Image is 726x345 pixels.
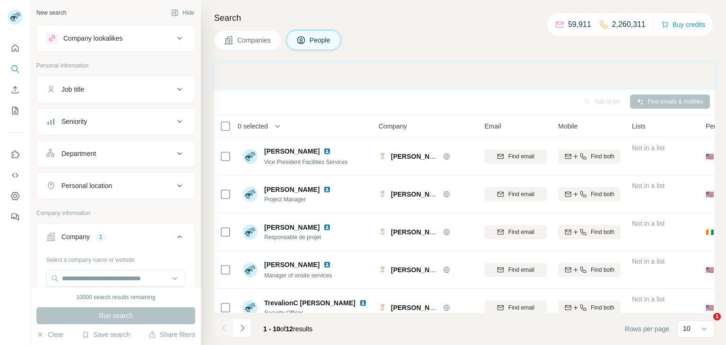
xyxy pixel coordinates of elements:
h4: Search [214,11,715,25]
button: Personal location [37,174,195,197]
p: 2,260,311 [612,19,646,30]
span: [PERSON_NAME] Build and Maintenance [391,190,520,198]
button: Find email [484,187,547,201]
span: Find email [508,152,534,161]
img: LinkedIn logo [323,224,331,231]
img: Avatar [242,300,258,315]
button: Share filters [148,330,195,339]
button: Find email [484,149,547,164]
span: Not in a list [632,144,665,152]
span: Vice President Facilities Services [264,159,348,165]
button: Find both [558,149,621,164]
button: Find both [558,225,621,239]
iframe: Intercom live chat [694,313,717,336]
span: 🇺🇸 [706,265,714,275]
img: LinkedIn logo [323,186,331,193]
p: Personal information [36,61,195,70]
span: results [263,325,312,333]
span: 🇺🇸 [706,152,714,161]
img: Avatar [242,224,258,240]
div: 1 [95,233,106,241]
span: 🇺🇸 [706,190,714,199]
p: 59,911 [568,19,591,30]
button: Company lookalikes [37,27,195,50]
span: [PERSON_NAME] [264,260,320,269]
span: Project Manager [264,195,335,204]
button: Job title [37,78,195,101]
img: Logo of Tross Build and Maintenance [379,304,386,311]
span: Find email [508,190,534,198]
img: LinkedIn logo [359,299,367,307]
span: Find email [508,228,534,236]
div: Seniority [61,117,87,126]
span: 1 [713,313,721,320]
span: Not in a list [632,182,665,190]
span: Lists [632,121,646,131]
button: Enrich CSV [8,81,23,98]
span: Find email [508,303,534,312]
span: 12 [286,325,294,333]
div: Job title [61,85,84,94]
button: Buy credits [661,18,705,31]
button: Find email [484,263,547,277]
button: Find both [558,301,621,315]
span: [PERSON_NAME] Build and Maintenance [391,266,520,274]
button: Company1 [37,225,195,252]
span: [PERSON_NAME] Build and Maintenance [391,153,520,160]
button: Save search [82,330,130,339]
img: Avatar [242,262,258,277]
span: Find email [508,266,534,274]
button: Hide [164,6,201,20]
span: [PERSON_NAME] [264,185,320,194]
span: Not in a list [632,220,665,227]
div: Company [61,232,90,241]
button: Quick start [8,40,23,57]
span: 0 selected [238,121,268,131]
span: Find both [591,190,614,198]
img: Avatar [242,149,258,164]
button: Department [37,142,195,165]
div: Personal location [61,181,112,190]
button: Navigate to next page [233,319,252,337]
span: Find both [591,303,614,312]
button: Clear [36,330,63,339]
span: People [310,35,331,45]
span: Not in a list [632,258,665,265]
span: [PERSON_NAME] [264,224,320,231]
span: 1 - 10 [263,325,280,333]
span: Responsable de projet [264,233,335,241]
iframe: Banner [214,63,715,88]
img: LinkedIn logo [323,261,331,268]
span: Email [484,121,501,131]
span: [PERSON_NAME] Build and Maintenance [391,228,520,236]
img: Logo of Tross Build and Maintenance [379,153,386,160]
div: Company lookalikes [63,34,122,43]
img: Logo of Tross Build and Maintenance [379,266,386,274]
img: LinkedIn logo [323,147,331,155]
span: Not in a list [632,295,665,303]
button: Search [8,60,23,78]
button: Feedback [8,208,23,225]
img: Logo of Tross Build and Maintenance [379,228,386,236]
p: Company information [36,209,195,217]
span: 🇺🇸 [706,303,714,312]
span: Security Officer [264,309,368,317]
span: Rows per page [625,324,669,334]
span: [PERSON_NAME] [264,147,320,156]
span: Manager of onsite services [264,272,332,279]
button: Find email [484,301,547,315]
button: Find both [558,263,621,277]
p: 10 [683,324,691,333]
span: Find both [591,266,614,274]
button: Use Surfe on LinkedIn [8,146,23,163]
div: 10000 search results remaining [76,293,155,302]
span: [PERSON_NAME] Build and Maintenance [391,304,520,311]
button: Dashboard [8,188,23,205]
img: Logo of Tross Build and Maintenance [379,190,386,198]
button: Seniority [37,110,195,133]
span: Companies [237,35,272,45]
button: Find email [484,225,547,239]
span: Find both [591,228,614,236]
span: Find both [591,152,614,161]
img: Avatar [242,187,258,202]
